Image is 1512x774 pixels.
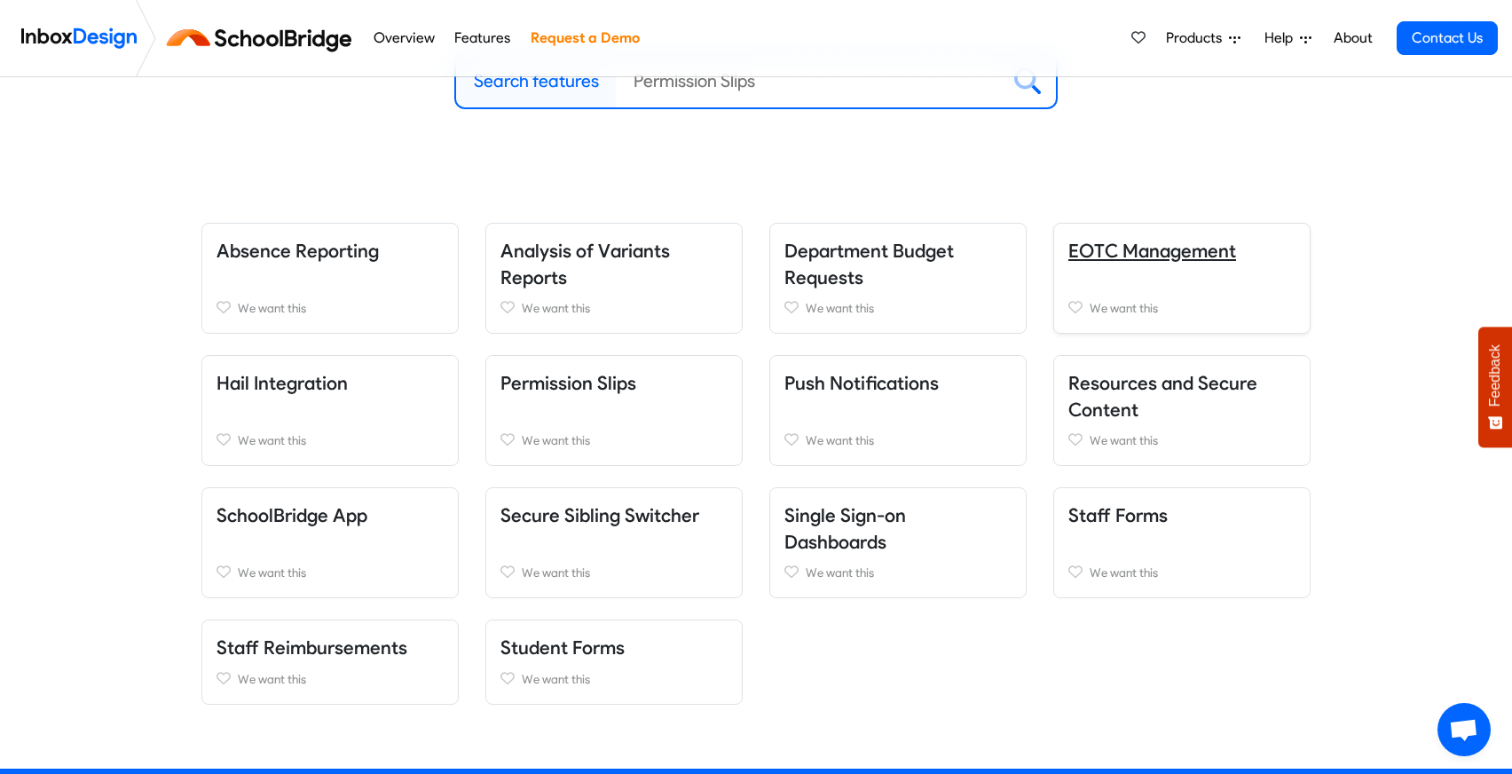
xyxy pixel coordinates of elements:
span: Products [1166,28,1229,49]
a: We want this [1068,430,1295,451]
a: Staff Reimbursements [217,636,407,659]
div: Secure Sibling Switcher [472,487,756,598]
div: Single Sign-on Dashboards [756,487,1040,598]
a: Analysis of Variants Reports [500,240,670,288]
a: We want this [500,668,728,690]
a: We want this [217,430,444,451]
a: We want this [217,297,444,319]
a: We want this [1068,297,1295,319]
span: We want this [806,433,874,447]
img: schoolbridge logo [163,17,363,59]
span: Help [1264,28,1300,49]
div: Staff Forms [1040,487,1324,598]
a: We want this [784,297,1012,319]
a: We want this [1068,562,1295,583]
a: Department Budget Requests [784,240,954,288]
span: We want this [238,672,306,686]
div: Absence Reporting [188,223,472,334]
a: Features [450,20,516,56]
a: We want this [217,668,444,690]
div: Hail Integration [188,355,472,466]
button: Feedback - Show survey [1478,327,1512,447]
span: We want this [806,301,874,315]
div: Permission Slips [472,355,756,466]
div: Push Notifications [756,355,1040,466]
span: We want this [238,565,306,580]
div: Staff Reimbursements [188,620,472,705]
label: Search features [474,67,599,94]
a: Open chat [1437,703,1491,756]
a: Push Notifications [784,372,939,394]
div: Analysis of Variants Reports [472,223,756,334]
span: We want this [522,301,590,315]
a: Staff Forms [1068,504,1168,526]
span: We want this [1090,433,1158,447]
a: Absence Reporting [217,240,379,262]
a: Overview [368,20,439,56]
span: We want this [238,433,306,447]
a: We want this [500,562,728,583]
span: We want this [806,565,874,580]
span: We want this [522,672,590,686]
a: We want this [784,430,1012,451]
a: EOTC Management [1068,240,1236,262]
span: We want this [522,433,590,447]
div: SchoolBridge App [188,487,472,598]
a: We want this [217,562,444,583]
div: Resources and Secure Content [1040,355,1324,466]
a: Help [1257,20,1319,56]
a: We want this [500,430,728,451]
a: Contact Us [1397,21,1498,55]
div: EOTC Management [1040,223,1324,334]
span: We want this [1090,565,1158,580]
div: Student Forms [472,620,756,705]
a: SchoolBridge App [217,504,367,526]
input: Permission Slips [616,54,1000,107]
a: Products [1159,20,1248,56]
span: We want this [238,301,306,315]
span: We want this [522,565,590,580]
a: Student Forms [500,636,625,659]
span: Feedback [1487,344,1503,407]
a: We want this [784,562,1012,583]
a: Single Sign-on Dashboards [784,504,906,553]
div: Department Budget Requests [756,223,1040,334]
a: We want this [500,297,728,319]
a: Request a Demo [525,20,644,56]
a: Hail Integration [217,372,348,394]
a: Permission Slips [500,372,636,394]
a: About [1328,20,1377,56]
a: Resources and Secure Content [1068,372,1257,421]
a: Secure Sibling Switcher [500,504,699,526]
span: We want this [1090,301,1158,315]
